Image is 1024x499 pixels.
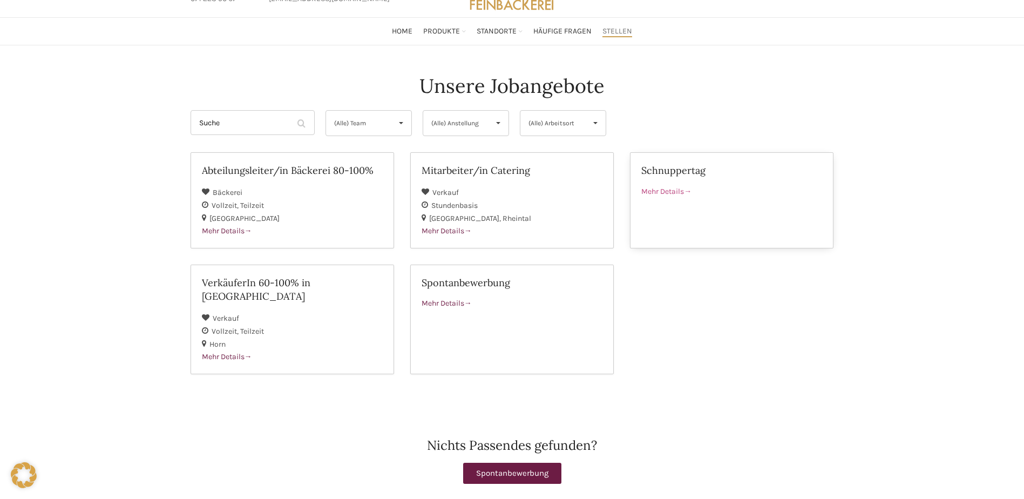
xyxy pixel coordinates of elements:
span: ▾ [488,111,508,136]
a: Häufige Fragen [533,21,592,42]
h2: VerkäuferIn 60-100% in [GEOGRAPHIC_DATA] [202,276,383,303]
a: Schnuppertag Mehr Details [630,152,833,248]
h4: Unsere Jobangebote [419,72,605,99]
span: Vollzeit [212,201,240,210]
a: Spontanbewerbung [463,463,561,484]
h2: Schnuppertag [641,164,822,177]
input: Suche [191,110,315,135]
span: (Alle) Anstellung [431,111,483,136]
h2: Mitarbeiter/in Catering [422,164,602,177]
span: Stellen [602,26,632,37]
a: Standorte [477,21,523,42]
span: Teilzeit [240,327,264,336]
h2: Nichts Passendes gefunden? [191,439,834,452]
h2: Abteilungsleiter/in Bäckerei 80-100% [202,164,383,177]
span: Verkauf [432,188,459,197]
a: Home [392,21,412,42]
span: Mehr Details [202,226,252,235]
span: [GEOGRAPHIC_DATA] [429,214,503,223]
span: (Alle) Team [334,111,385,136]
span: Horn [209,340,226,349]
span: Vollzeit [212,327,240,336]
span: Stundenbasis [431,201,478,210]
a: Spontanbewerbung Mehr Details [410,265,614,374]
span: Home [392,26,412,37]
span: Mehr Details [641,187,691,196]
span: (Alle) Arbeitsort [528,111,580,136]
a: VerkäuferIn 60-100% in [GEOGRAPHIC_DATA] Verkauf Vollzeit Teilzeit Horn Mehr Details [191,265,394,374]
span: Verkauf [213,314,239,323]
span: Teilzeit [240,201,264,210]
span: ▾ [391,111,411,136]
span: Produkte [423,26,460,37]
span: ▾ [585,111,606,136]
span: Rheintal [503,214,531,223]
span: Häufige Fragen [533,26,592,37]
a: Produkte [423,21,466,42]
h2: Spontanbewerbung [422,276,602,289]
a: Mitarbeiter/in Catering Verkauf Stundenbasis [GEOGRAPHIC_DATA] Rheintal Mehr Details [410,152,614,248]
span: Mehr Details [202,352,252,361]
a: Abteilungsleiter/in Bäckerei 80-100% Bäckerei Vollzeit Teilzeit [GEOGRAPHIC_DATA] Mehr Details [191,152,394,248]
span: Mehr Details [422,299,472,308]
span: Bäckerei [213,188,242,197]
span: Mehr Details [422,226,472,235]
div: Main navigation [185,21,839,42]
span: [GEOGRAPHIC_DATA] [209,214,280,223]
span: Spontanbewerbung [476,469,548,477]
a: Stellen [602,21,632,42]
span: Standorte [477,26,517,37]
